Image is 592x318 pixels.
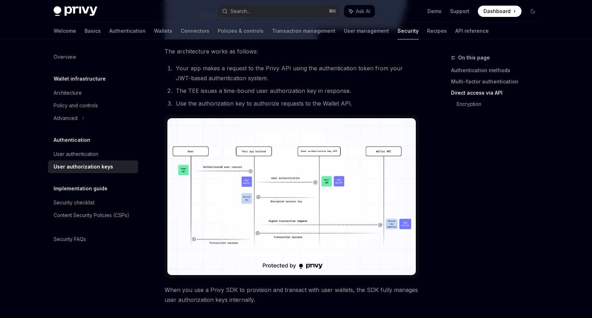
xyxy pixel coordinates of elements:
h5: Authentication [54,136,90,144]
a: Recipes [427,23,447,39]
a: Support [450,8,469,15]
span: Dashboard [483,8,511,15]
a: API reference [455,23,489,39]
a: User authentication [48,148,138,160]
a: Security FAQs [48,233,138,246]
a: Basics [85,23,101,39]
a: Security checklist [48,196,138,209]
div: Security checklist [54,198,94,207]
a: Demo [427,8,442,15]
li: Use the authorization key to authorize requests to the Wallet API. [174,98,419,108]
li: Your app makes a request to the Privy API using the authentication token from your JWT-based auth... [174,63,419,83]
div: Advanced [54,114,78,122]
h5: Wallet infrastructure [54,75,106,83]
a: Overview [48,51,138,63]
span: When you use a Privy SDK to provision and transact with user wallets, the SDK fully manages user ... [165,285,419,305]
h5: Implementation guide [54,184,107,193]
span: ⌘ K [329,8,336,14]
div: Policy and controls [54,101,98,110]
a: User authorization keys [48,160,138,173]
img: dark logo [54,6,97,16]
a: Transaction management [272,23,335,39]
a: Welcome [54,23,76,39]
a: Architecture [48,87,138,99]
div: Architecture [54,89,82,97]
a: Dashboard [478,6,522,17]
li: The TEE issues a time-bound user authorization key in response. [174,86,419,96]
div: Search... [230,7,250,15]
a: Policies & controls [218,23,264,39]
button: Toggle dark mode [527,6,538,17]
span: On this page [458,53,490,62]
a: Encryption [457,98,544,110]
button: Search...⌘K [217,5,340,18]
div: User authentication [54,150,98,158]
div: Content Security Policies (CSPs) [54,211,129,220]
a: Direct access via API [451,87,544,98]
a: Wallets [154,23,172,39]
div: User authorization keys [54,163,113,171]
a: Connectors [181,23,209,39]
a: Security [397,23,419,39]
button: Ask AI [344,5,375,18]
img: Server-side user authorization keys [167,118,416,275]
span: The architecture works as follows: [165,46,419,56]
a: Content Security Policies (CSPs) [48,209,138,222]
div: Security FAQs [54,235,86,243]
a: Authentication methods [451,65,544,76]
a: Authentication [109,23,146,39]
span: Ask AI [356,8,370,15]
div: Overview [54,53,76,61]
a: User management [344,23,389,39]
a: Multi-factor authentication [451,76,544,87]
a: Policy and controls [48,99,138,112]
